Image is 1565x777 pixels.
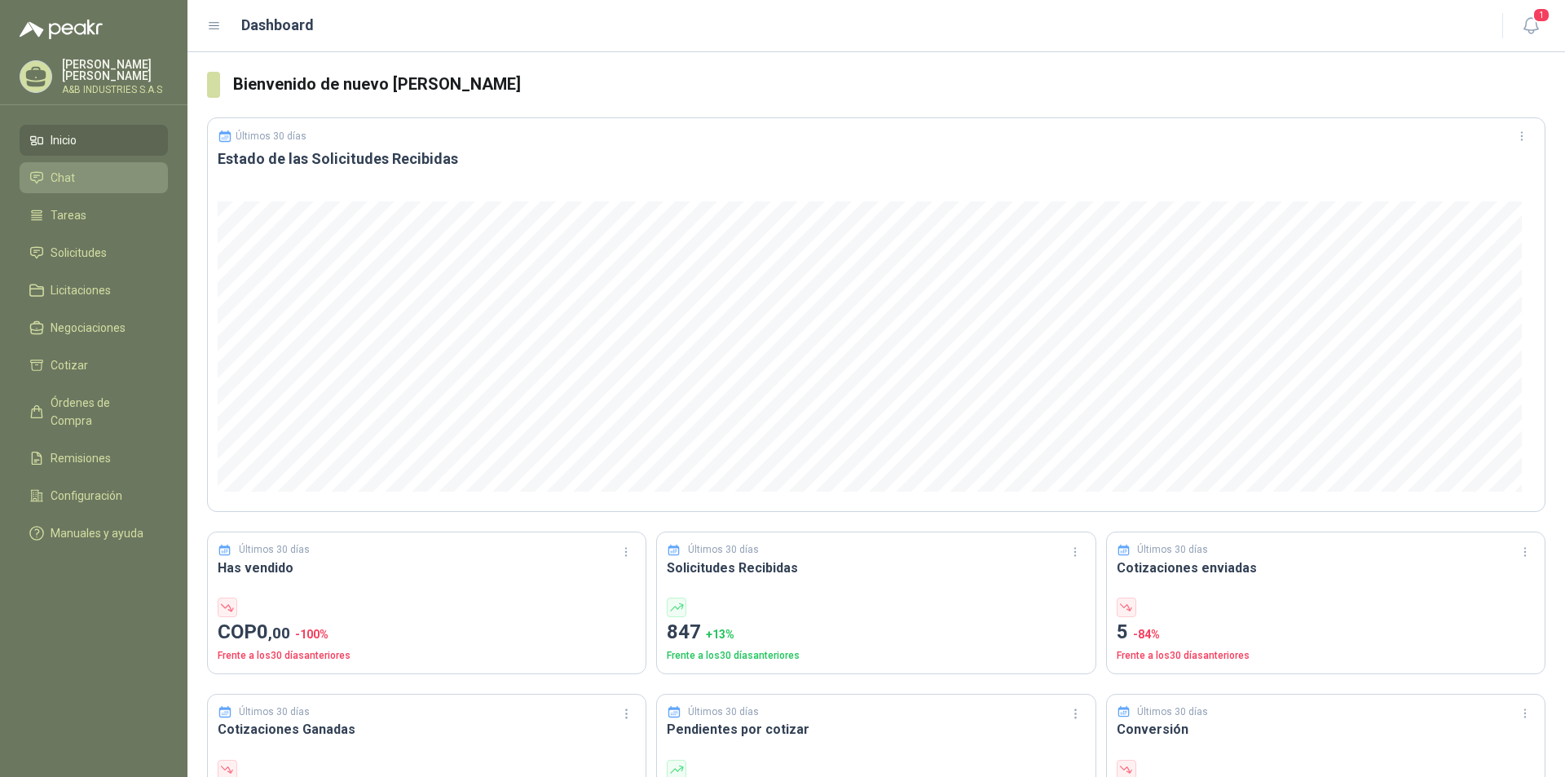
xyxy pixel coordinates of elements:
p: 5 [1117,617,1535,648]
h3: Has vendido [218,558,636,578]
a: Negociaciones [20,312,168,343]
a: Licitaciones [20,275,168,306]
span: Negociaciones [51,319,126,337]
h3: Bienvenido de nuevo [PERSON_NAME] [233,72,1545,97]
a: Cotizar [20,350,168,381]
span: Tareas [51,206,86,224]
a: Tareas [20,200,168,231]
img: Logo peakr [20,20,103,39]
a: Remisiones [20,443,168,474]
p: Últimos 30 días [239,704,310,720]
span: ,00 [268,624,290,642]
span: 1 [1532,7,1550,23]
span: Licitaciones [51,281,111,299]
h3: Pendientes por cotizar [667,719,1085,739]
p: 847 [667,617,1085,648]
p: Últimos 30 días [1137,542,1208,558]
p: Frente a los 30 días anteriores [218,648,636,664]
span: Chat [51,169,75,187]
a: Chat [20,162,168,193]
span: Órdenes de Compra [51,394,152,430]
h3: Cotizaciones enviadas [1117,558,1535,578]
h3: Estado de las Solicitudes Recibidas [218,149,1535,169]
span: Manuales y ayuda [51,524,143,542]
h1: Dashboard [241,14,314,37]
a: Manuales y ayuda [20,518,168,549]
a: Órdenes de Compra [20,387,168,436]
span: Cotizar [51,356,88,374]
p: Últimos 30 días [1137,704,1208,720]
h3: Conversión [1117,719,1535,739]
p: Últimos 30 días [688,542,759,558]
span: Remisiones [51,449,111,467]
h3: Cotizaciones Ganadas [218,719,636,739]
span: + 13 % [706,628,734,641]
span: Configuración [51,487,122,505]
a: Inicio [20,125,168,156]
span: -84 % [1133,628,1160,641]
button: 1 [1516,11,1545,41]
p: Frente a los 30 días anteriores [667,648,1085,664]
span: -100 % [295,628,328,641]
p: Frente a los 30 días anteriores [1117,648,1535,664]
p: COP [218,617,636,648]
p: [PERSON_NAME] [PERSON_NAME] [62,59,168,82]
span: 0 [257,620,290,643]
span: Inicio [51,131,77,149]
span: Solicitudes [51,244,107,262]
p: Últimos 30 días [688,704,759,720]
h3: Solicitudes Recibidas [667,558,1085,578]
p: Últimos 30 días [239,542,310,558]
p: A&B INDUSTRIES S.A.S [62,85,168,95]
a: Solicitudes [20,237,168,268]
p: Últimos 30 días [236,130,306,142]
a: Configuración [20,480,168,511]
